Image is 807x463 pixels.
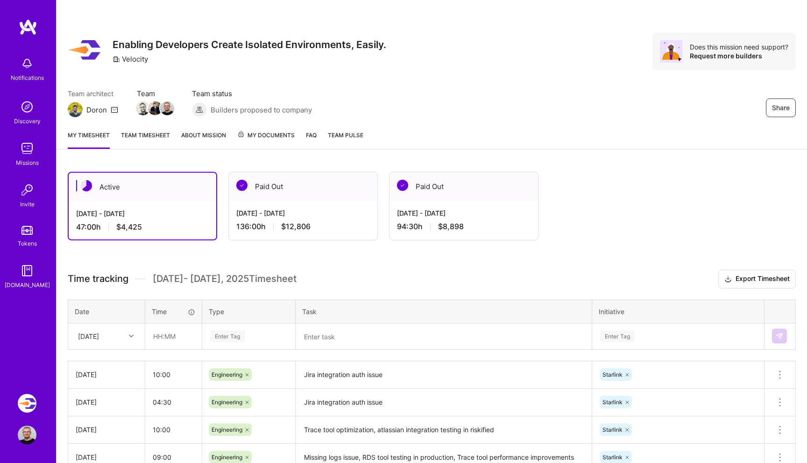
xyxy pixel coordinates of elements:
input: HH:MM [145,362,202,387]
div: 47:00 h [76,222,209,232]
th: Date [68,300,145,323]
span: $12,806 [281,222,311,231]
img: Team Member Avatar [160,101,174,115]
a: About Mission [181,130,226,149]
div: Active [69,173,216,201]
a: User Avatar [15,426,39,444]
img: teamwork [18,139,36,158]
div: Paid Out [229,172,377,201]
i: icon Mail [111,106,118,113]
a: My timesheet [68,130,110,149]
div: 136:00 h [236,222,370,231]
span: $4,425 [116,222,142,232]
span: Engineering [212,399,242,406]
img: Paid Out [236,180,248,191]
img: Company Logo [68,33,101,66]
span: Starlink [602,426,623,433]
img: bell [18,54,36,73]
div: [DATE] [76,370,137,379]
img: tokens [21,226,33,235]
img: Team Architect [68,102,83,117]
img: guide book [18,261,36,280]
i: icon CompanyGray [113,56,120,63]
i: icon Download [724,274,732,284]
button: Share [766,98,796,117]
div: Enter Tag [600,329,635,344]
a: Team Member Avatar [149,100,161,116]
input: HH:MM [145,390,202,414]
div: Initiative [599,307,757,316]
span: Starlink [602,371,623,378]
textarea: Jira integration auth issue [297,362,591,388]
div: Tokens [18,239,37,248]
textarea: Jira integration auth issue [297,390,591,415]
a: Team Member Avatar [161,100,173,116]
div: [DATE] [76,397,137,407]
div: [DATE] - [DATE] [76,209,209,218]
h3: Enabling Developers Create Isolated Environments, Easily. [113,39,386,50]
img: Velocity: Enabling Developers Create Isolated Environments, Easily. [18,394,36,413]
div: [DATE] - [DATE] [236,208,370,218]
img: Invite [18,181,36,199]
span: [DATE] - [DATE] , 2025 Timesheet [153,273,297,285]
th: Type [202,300,296,323]
span: Team architect [68,89,118,98]
span: Team status [192,89,312,98]
img: Submit [776,332,783,340]
div: 94:30 h [397,222,531,231]
a: Team Member Avatar [137,100,149,116]
img: Avatar [660,40,682,63]
th: Task [296,300,592,323]
div: Does this mission need support? [690,42,788,51]
div: Request more builders [690,51,788,60]
img: Paid Out [397,180,408,191]
div: Discovery [14,116,41,126]
span: Team [137,89,173,98]
img: Active [81,180,92,191]
span: Share [772,103,790,112]
span: Builders proposed to company [211,105,312,115]
img: Builders proposed to company [192,102,207,117]
img: logo [19,19,37,35]
span: Engineering [212,371,242,378]
img: Team Member Avatar [136,101,150,115]
div: [DATE] [76,452,137,462]
div: Velocity [113,54,148,64]
a: Velocity: Enabling Developers Create Isolated Environments, Easily. [15,394,39,413]
div: Paid Out [389,172,538,201]
span: Engineering [212,454,242,461]
textarea: Trace tool optimization, atlassian integration testing in riskified [297,417,591,443]
img: User Avatar [18,426,36,444]
span: $8,898 [438,222,464,231]
span: Engineering [212,426,242,433]
input: HH:MM [146,324,201,349]
i: icon Chevron [129,334,134,338]
a: FAQ [306,130,317,149]
div: Invite [20,199,35,209]
div: [DATE] [78,331,99,341]
span: Starlink [602,454,623,461]
button: Export Timesheet [718,270,796,288]
img: discovery [18,98,36,116]
div: Missions [16,158,39,168]
span: Starlink [602,399,623,406]
img: Team Member Avatar [148,101,162,115]
span: My Documents [237,130,295,140]
span: Time tracking [68,273,128,285]
div: Enter Tag [210,329,245,344]
span: Team Pulse [328,132,363,139]
div: [DATE] [76,425,137,435]
a: Team Pulse [328,130,363,149]
a: Team timesheet [121,130,170,149]
div: Time [152,307,195,316]
div: [DATE] - [DATE] [397,208,531,218]
input: HH:MM [145,417,202,442]
div: [DOMAIN_NAME] [5,280,50,290]
div: Doron [86,105,107,115]
a: My Documents [237,130,295,149]
div: Notifications [11,73,44,83]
